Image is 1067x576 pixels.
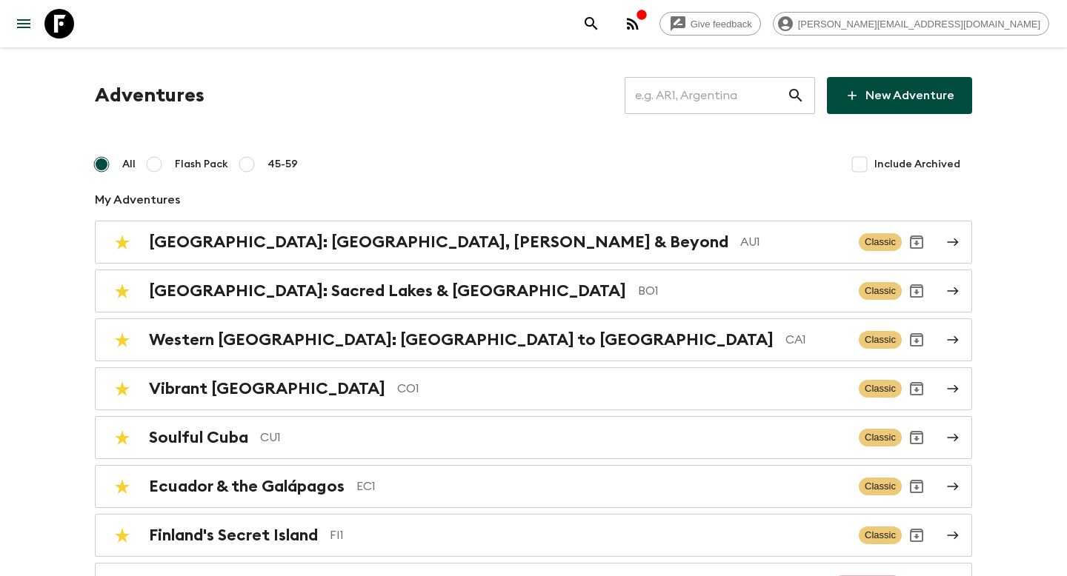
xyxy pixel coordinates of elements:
span: Classic [859,478,902,495]
h2: Ecuador & the Galápagos [149,477,345,496]
p: CA1 [785,331,847,349]
a: Give feedback [659,12,761,36]
h2: Western [GEOGRAPHIC_DATA]: [GEOGRAPHIC_DATA] to [GEOGRAPHIC_DATA] [149,330,774,349]
span: All [122,157,136,172]
button: menu [9,9,39,38]
span: Give feedback [682,19,760,30]
button: search adventures [576,9,606,38]
span: Classic [859,429,902,446]
p: CU1 [260,429,847,446]
p: EC1 [356,478,847,495]
h2: Vibrant [GEOGRAPHIC_DATA] [149,379,385,398]
button: Archive [902,325,931,355]
a: Western [GEOGRAPHIC_DATA]: [GEOGRAPHIC_DATA] to [GEOGRAPHIC_DATA]CA1ClassicArchive [95,318,972,361]
p: CO1 [397,380,847,398]
button: Archive [902,520,931,550]
button: Archive [902,374,931,403]
p: BO1 [638,282,847,300]
span: Include Archived [874,157,960,172]
h1: Adventures [95,81,205,110]
h2: [GEOGRAPHIC_DATA]: [GEOGRAPHIC_DATA], [PERSON_NAME] & Beyond [149,232,728,252]
a: [GEOGRAPHIC_DATA]: Sacred Lakes & [GEOGRAPHIC_DATA]BO1ClassicArchive [95,269,972,312]
span: Classic [859,526,902,544]
p: AU1 [740,233,847,251]
h2: Finland's Secret Island [149,526,318,545]
span: [PERSON_NAME][EMAIL_ADDRESS][DOMAIN_NAME] [790,19,1048,30]
a: New Adventure [827,77,972,114]
span: Classic [859,282,902,300]
span: Classic [859,380,902,398]
a: Vibrant [GEOGRAPHIC_DATA]CO1ClassicArchive [95,367,972,410]
a: Soulful CubaCU1ClassicArchive [95,416,972,459]
span: Classic [859,233,902,251]
span: Classic [859,331,902,349]
button: Archive [902,276,931,306]
a: Finland's Secret IslandFI1ClassicArchive [95,514,972,557]
a: Ecuador & the GalápagosEC1ClassicArchive [95,465,972,508]
button: Archive [902,472,931,501]
h2: Soulful Cuba [149,428,248,447]
input: e.g. AR1, Argentina [625,75,787,116]
a: [GEOGRAPHIC_DATA]: [GEOGRAPHIC_DATA], [PERSON_NAME] & BeyondAU1ClassicArchive [95,221,972,264]
span: 45-59 [267,157,298,172]
div: [PERSON_NAME][EMAIL_ADDRESS][DOMAIN_NAME] [773,12,1049,36]
p: My Adventures [95,191,972,209]
button: Archive [902,227,931,257]
p: FI1 [330,526,847,544]
button: Archive [902,423,931,452]
h2: [GEOGRAPHIC_DATA]: Sacred Lakes & [GEOGRAPHIC_DATA] [149,281,626,301]
span: Flash Pack [175,157,228,172]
